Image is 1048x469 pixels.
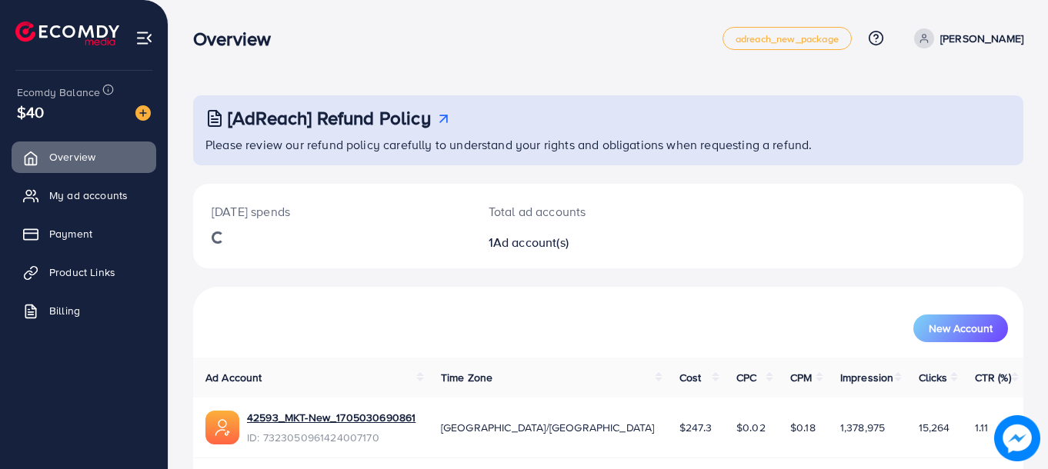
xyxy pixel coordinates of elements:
[679,370,702,385] span: Cost
[975,420,989,435] span: 1.11
[49,303,80,318] span: Billing
[489,202,659,221] p: Total ad accounts
[441,420,655,435] span: [GEOGRAPHIC_DATA]/[GEOGRAPHIC_DATA]
[205,370,262,385] span: Ad Account
[15,22,119,45] img: logo
[12,141,156,172] a: Overview
[790,420,816,435] span: $0.18
[940,29,1023,48] p: [PERSON_NAME]
[736,420,766,435] span: $0.02
[12,218,156,249] a: Payment
[919,370,948,385] span: Clicks
[228,107,431,129] h3: [AdReach] Refund Policy
[12,180,156,211] a: My ad accounts
[12,257,156,288] a: Product Links
[908,28,1023,48] a: [PERSON_NAME]
[193,28,283,50] h3: Overview
[994,415,1040,461] img: image
[205,135,1014,154] p: Please review our refund policy carefully to understand your rights and obligations when requesti...
[49,264,115,280] span: Product Links
[135,105,151,121] img: image
[247,430,416,445] span: ID: 7323050961424007170
[17,101,44,123] span: $40
[49,226,92,241] span: Payment
[247,410,416,425] a: 42593_MKT-New_1705030690861
[12,295,156,326] a: Billing
[723,27,852,50] a: adreach_new_package
[205,411,239,444] img: ic-ads-acc.e4c84228.svg
[913,314,1008,342] button: New Account
[919,420,950,435] span: 15,264
[840,370,894,385] span: Impression
[17,85,100,100] span: Ecomdy Balance
[493,234,569,251] span: Ad account(s)
[212,202,452,221] p: [DATE] spends
[489,235,659,250] h2: 1
[441,370,492,385] span: Time Zone
[790,370,812,385] span: CPM
[736,34,839,44] span: adreach_new_package
[135,29,153,47] img: menu
[679,420,712,435] span: $247.3
[975,370,1011,385] span: CTR (%)
[736,370,756,385] span: CPC
[929,323,993,334] span: New Account
[840,420,885,435] span: 1,378,975
[49,188,128,203] span: My ad accounts
[49,149,95,165] span: Overview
